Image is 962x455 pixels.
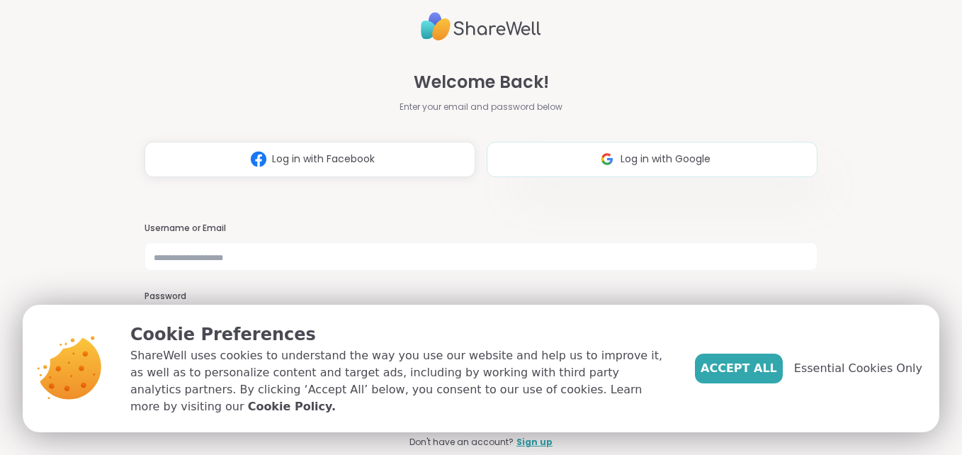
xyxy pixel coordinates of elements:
[421,6,541,47] img: ShareWell Logo
[794,360,922,377] span: Essential Cookies Only
[695,354,783,383] button: Accept All
[130,322,672,347] p: Cookie Preferences
[145,142,475,177] button: Log in with Facebook
[248,398,336,415] a: Cookie Policy.
[272,152,375,167] span: Log in with Facebook
[145,291,818,303] h3: Password
[516,436,553,449] a: Sign up
[487,142,817,177] button: Log in with Google
[414,69,549,95] span: Welcome Back!
[594,146,621,172] img: ShareWell Logomark
[145,223,818,235] h3: Username or Email
[621,152,711,167] span: Log in with Google
[409,436,514,449] span: Don't have an account?
[400,101,562,113] span: Enter your email and password below
[245,146,272,172] img: ShareWell Logomark
[701,360,777,377] span: Accept All
[130,347,672,415] p: ShareWell uses cookies to understand the way you use our website and help us to improve it, as we...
